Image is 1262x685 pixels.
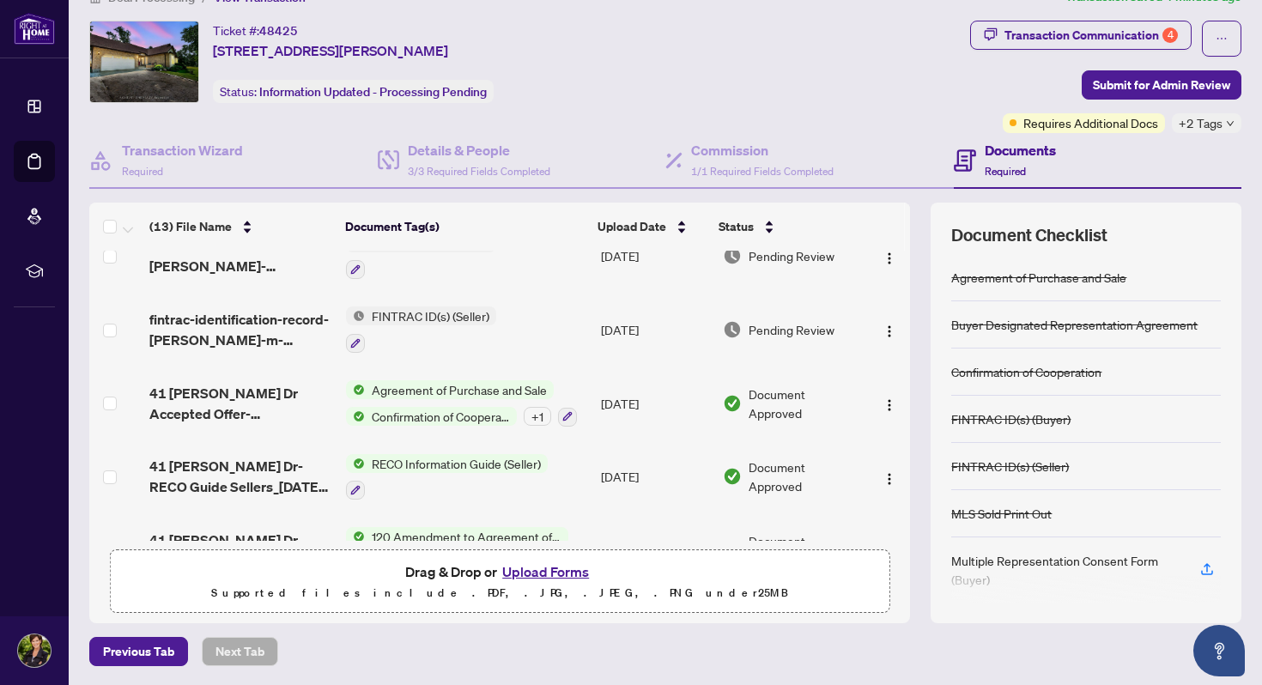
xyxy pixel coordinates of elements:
span: 41 [PERSON_NAME] Dr-RECO Guide Sellers_[DATE] 10_51_29.pdf [149,456,332,497]
img: Logo [883,472,896,486]
img: Document Status [723,394,742,413]
div: Agreement of Purchase and Sale [951,268,1126,287]
span: Drag & Drop or [405,561,594,583]
span: fintrac-identification-record-[PERSON_NAME]-m-[PERSON_NAME]-20250826-084155.pdf [149,309,332,350]
span: +2 Tags [1179,113,1223,133]
img: Document Status [723,541,742,560]
div: 4 [1162,27,1178,43]
th: Upload Date [591,203,712,251]
span: 1/1 Required Fields Completed [691,165,834,178]
th: (13) File Name [143,203,338,251]
button: Transaction Communication4 [970,21,1192,50]
span: 3/3 Required Fields Completed [408,165,550,178]
button: Status Icon120 Amendment to Agreement of Purchase and Sale [346,527,568,573]
button: Logo [876,316,903,343]
span: Required [122,165,163,178]
span: Agreement of Purchase and Sale [365,380,554,399]
button: Status IconFINTRAC ID(s) (Seller) [346,306,496,353]
button: Previous Tab [89,637,188,666]
h4: Details & People [408,140,550,161]
span: (13) File Name [149,217,232,236]
td: [DATE] [594,220,716,294]
img: IMG-S12257883_1.jpg [90,21,198,102]
span: Status [719,217,754,236]
div: MLS Sold Print Out [951,504,1052,523]
span: Document Approved [749,385,861,422]
div: Status: [213,80,494,103]
span: Required [985,165,1026,178]
div: + 1 [524,407,551,426]
h4: Documents [985,140,1056,161]
div: Multiple Representation Consent Form (Buyer) [951,551,1180,589]
span: 41 [PERSON_NAME] Dr Accepted Offer-DunlopKobylka.pdf [149,383,332,424]
h4: Commission [691,140,834,161]
span: Pending Review [749,246,834,265]
img: Status Icon [346,306,365,325]
img: Status Icon [346,380,365,399]
img: Logo [883,324,896,338]
div: FINTRAC ID(s) (Buyer) [951,409,1071,428]
button: Status IconAgreement of Purchase and SaleStatus IconConfirmation of Cooperation+1 [346,380,577,427]
span: 120 Amendment to Agreement of Purchase and Sale [365,527,568,546]
span: ellipsis [1216,33,1228,45]
span: Upload Date [598,217,666,236]
span: fintrac-identification-record-[PERSON_NAME]-[PERSON_NAME]-20250905-080643.pdf [149,235,332,276]
span: Document Approved [749,458,861,495]
span: Submit for Admin Review [1093,71,1230,99]
td: [DATE] [594,367,716,440]
span: 41 [PERSON_NAME] Dr Amendment-add Gifted Equity Clause.pdf [149,530,332,571]
img: Document Status [723,246,742,265]
div: Ticket #: [213,21,298,40]
td: [DATE] [594,293,716,367]
img: Profile Icon [18,634,51,667]
th: Document Tag(s) [338,203,591,251]
div: Buyer Designated Representation Agreement [951,315,1198,334]
button: Status IconFINTRAC ID(s) (Seller) [346,233,496,280]
div: Confirmation of Cooperation [951,362,1101,381]
span: Pending Review [749,320,834,339]
span: Information Updated - Processing Pending [259,84,487,100]
img: Status Icon [346,454,365,473]
h4: Transaction Wizard [122,140,243,161]
button: Status IconRECO Information Guide (Seller) [346,454,548,500]
span: Document Approved [749,531,861,569]
th: Status [712,203,863,251]
span: RECO Information Guide (Seller) [365,454,548,473]
button: Logo [876,463,903,490]
span: Document Checklist [951,223,1107,247]
img: Status Icon [346,407,365,426]
button: Next Tab [202,637,278,666]
button: Upload Forms [497,561,594,583]
button: Submit for Admin Review [1082,70,1241,100]
button: Logo [876,242,903,270]
button: Logo [876,536,903,564]
span: Drag & Drop orUpload FormsSupported files include .PDF, .JPG, .JPEG, .PNG under25MB [111,550,889,614]
span: 48425 [259,23,298,39]
span: [STREET_ADDRESS][PERSON_NAME] [213,40,448,61]
div: Transaction Communication [1004,21,1178,49]
div: FINTRAC ID(s) (Seller) [951,457,1069,476]
p: Supported files include .PDF, .JPG, .JPEG, .PNG under 25 MB [121,583,878,603]
img: Logo [883,252,896,265]
span: Requires Additional Docs [1023,113,1158,132]
img: Document Status [723,467,742,486]
td: [DATE] [594,513,716,587]
span: down [1226,119,1235,128]
button: Open asap [1193,625,1245,676]
span: Confirmation of Cooperation [365,407,517,426]
td: [DATE] [594,440,716,514]
img: Document Status [723,320,742,339]
img: logo [14,13,55,45]
img: Status Icon [346,527,365,546]
img: Logo [883,398,896,412]
span: FINTRAC ID(s) (Seller) [365,306,496,325]
span: Previous Tab [103,638,174,665]
button: Logo [876,390,903,417]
